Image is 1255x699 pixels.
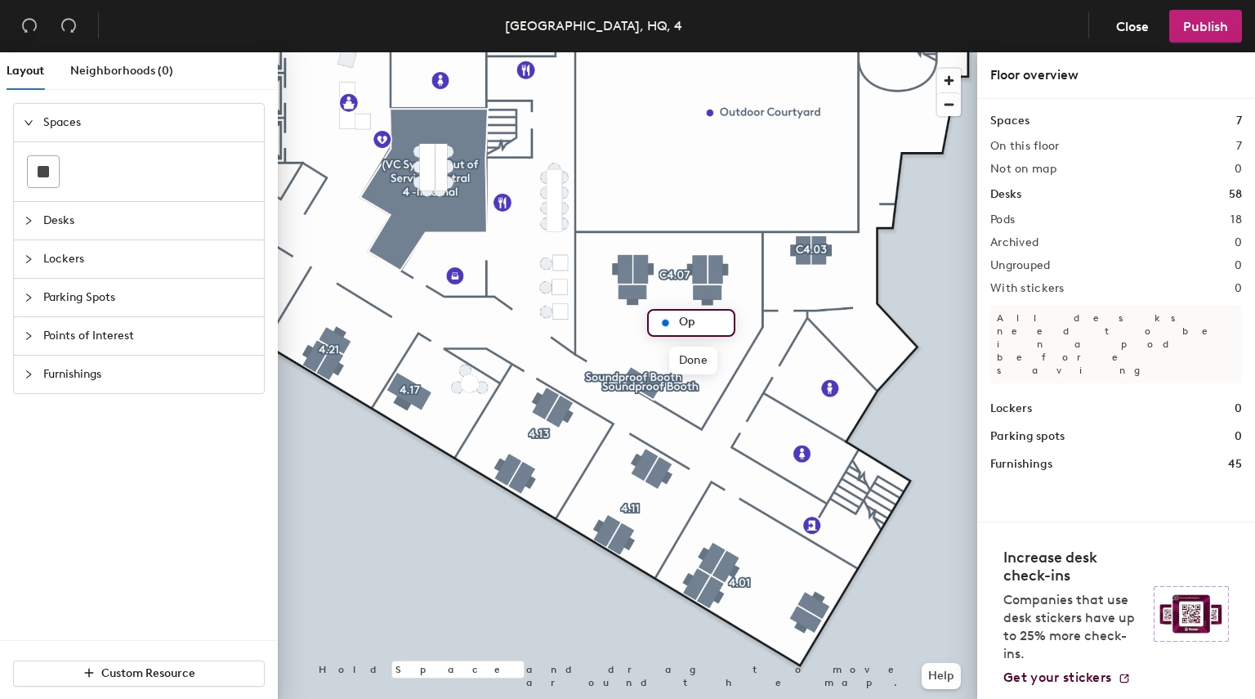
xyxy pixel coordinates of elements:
h2: 0 [1235,236,1242,249]
button: Redo (⌘ + ⇧ + Z) [52,10,85,43]
span: Layout [7,64,44,78]
span: collapsed [24,331,33,341]
h2: 0 [1235,163,1242,176]
span: Lockers [43,240,254,278]
img: generic_marker [655,313,675,333]
p: Companies that use desk stickers have up to 25% more check-ins. [1003,591,1144,663]
span: collapsed [24,216,33,226]
span: collapsed [24,293,33,302]
h1: 0 [1235,428,1242,446]
span: Done [669,347,717,374]
h1: Desks [990,186,1021,204]
h2: Not on map [990,163,1056,176]
span: Close [1116,19,1149,34]
span: Parking Spots [43,279,254,316]
span: Custom Resource [101,666,195,680]
h2: Ungrouped [990,259,1051,272]
div: Floor overview [990,65,1242,85]
button: Undo (⌘ + Z) [13,10,46,43]
span: undo [21,17,38,34]
h4: Increase desk check-ins [1003,549,1144,585]
span: Spaces [43,104,254,141]
span: Get your stickers [1003,670,1111,685]
span: Points of Interest [43,317,254,355]
img: Sticker logo [1154,586,1229,642]
span: expanded [24,118,33,128]
span: Desks [43,202,254,240]
span: Furnishings [43,356,254,393]
h2: 18 [1230,213,1242,226]
h2: With stickers [990,282,1065,295]
button: Publish [1169,10,1242,43]
p: All desks need to be in a pod before saving [990,305,1242,383]
h2: 7 [1236,140,1242,153]
button: Custom Resource [13,661,265,687]
h1: 45 [1228,455,1242,473]
a: Get your stickers [1003,670,1131,686]
h2: 0 [1235,259,1242,272]
button: Help [922,663,961,689]
div: [GEOGRAPHIC_DATA], HQ, 4 [505,16,682,36]
span: Neighborhoods (0) [70,64,173,78]
h1: Parking spots [990,428,1065,446]
h2: 0 [1235,282,1242,295]
h2: Archived [990,236,1038,249]
h2: Pods [990,213,1015,226]
h1: Spaces [990,112,1029,130]
span: Publish [1183,19,1228,34]
h2: On this floor [990,140,1060,153]
button: Close [1102,10,1163,43]
span: collapsed [24,254,33,264]
h1: Furnishings [990,455,1052,473]
h1: Lockers [990,400,1032,418]
h1: 58 [1229,186,1242,204]
span: collapsed [24,370,33,379]
h1: 0 [1235,400,1242,418]
h1: 7 [1236,112,1242,130]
